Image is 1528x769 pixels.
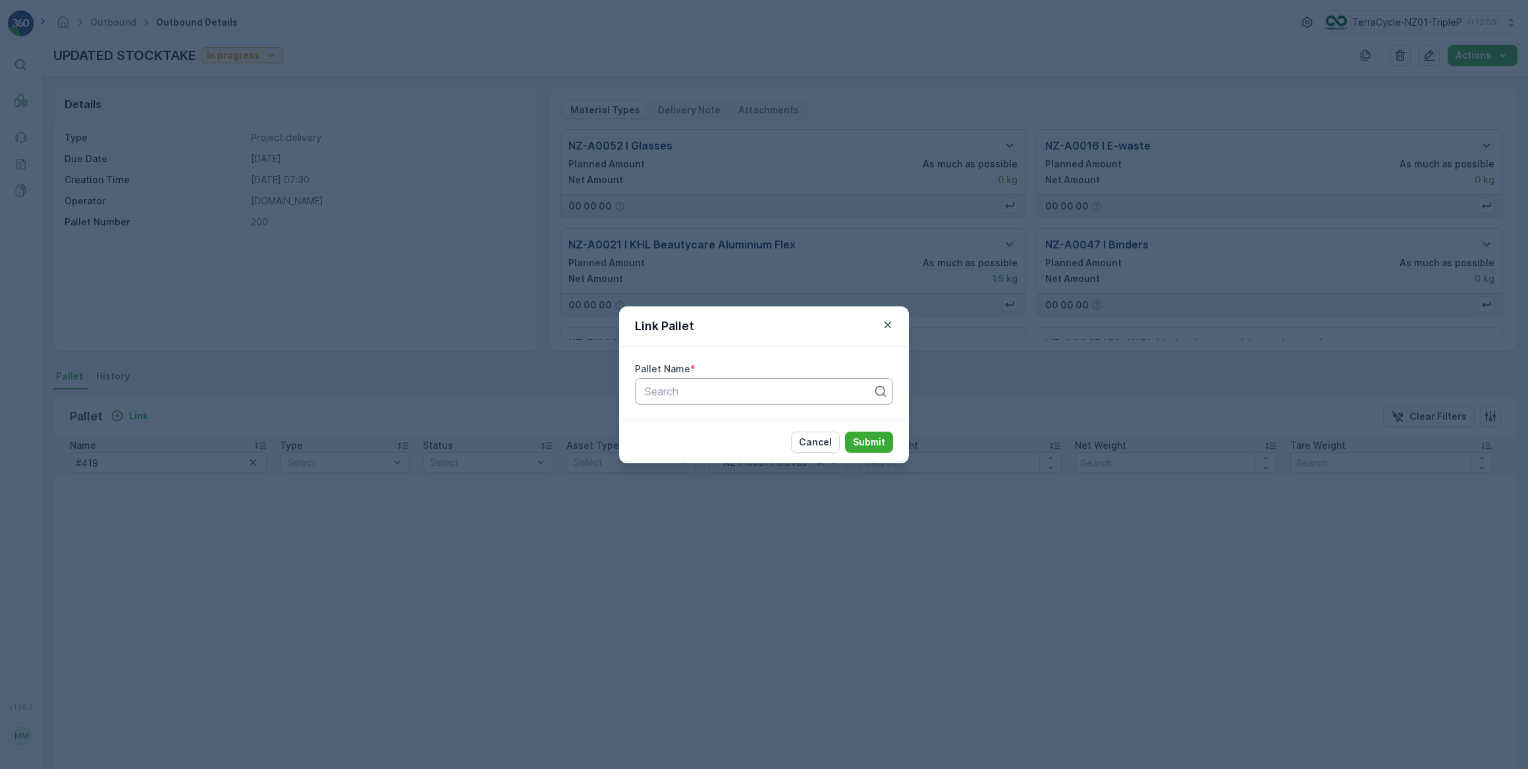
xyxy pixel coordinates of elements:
[645,384,873,399] p: Search
[635,317,694,335] p: Link Pallet
[791,432,840,453] button: Cancel
[853,436,885,449] p: Submit
[799,436,832,449] p: Cancel
[845,432,893,453] button: Submit
[635,363,690,374] label: Pallet Name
